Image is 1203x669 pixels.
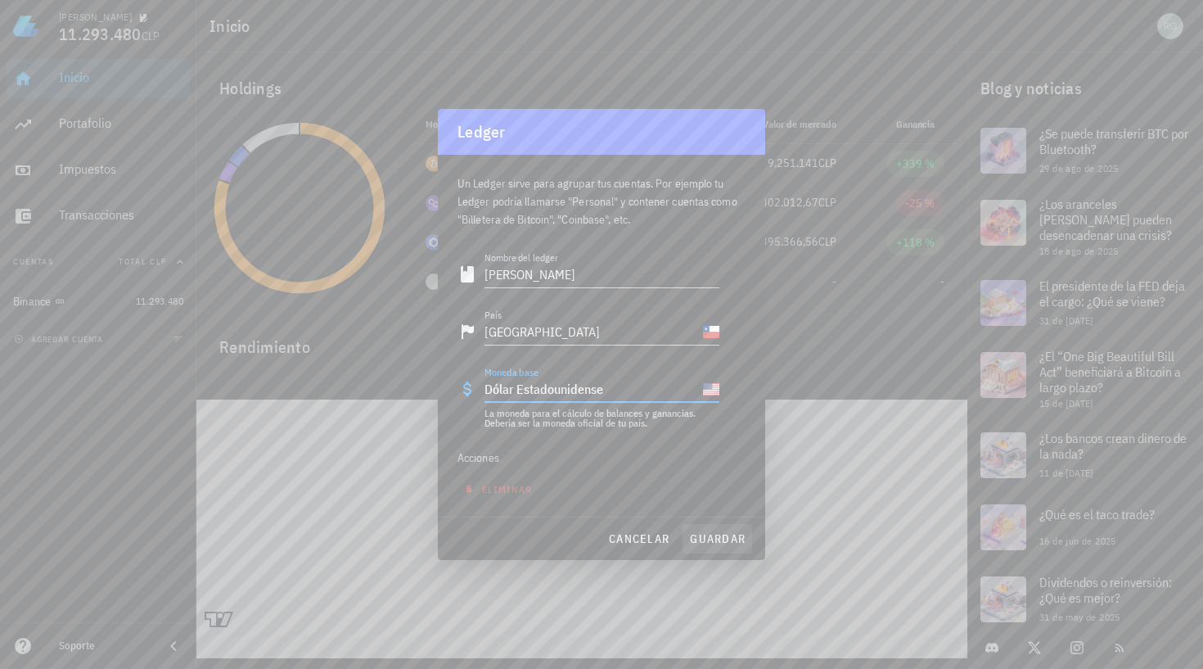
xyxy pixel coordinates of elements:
label: País [484,309,502,321]
div: Un Ledger sirve para agrupar tus cuentas. Por ejemplo tu Ledger podría llamarse "Personal" y cont... [457,155,746,238]
span: guardar [689,531,746,546]
span: dólar estadounidense [484,381,603,397]
div: USD-icon [703,381,719,397]
label: Moneda base [484,366,538,378]
div: Ledger [457,119,506,145]
button: cancelar [601,524,676,554]
label: Nombre del ledger [484,251,557,264]
span: eliminar [467,483,532,495]
button: eliminar [457,477,543,500]
div: CL-icon [703,323,719,340]
span: cancelar [608,531,669,546]
button: guardar [683,524,752,554]
div: La moneda para el cálculo de balances y ganancias. Debería ser la moneda oficial de tu país. [484,409,719,428]
div: Acciones [457,438,719,477]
